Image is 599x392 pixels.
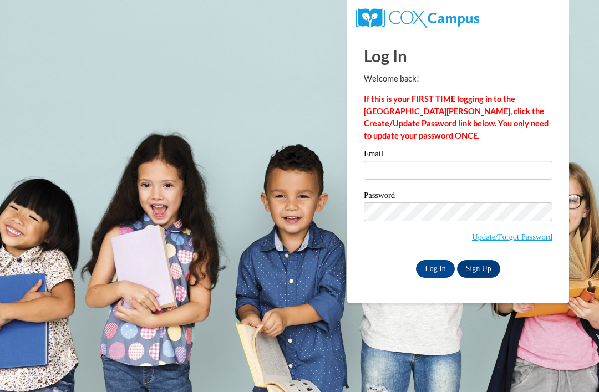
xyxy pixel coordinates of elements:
input: Log In [416,260,455,278]
h1: Log In [364,44,552,67]
a: Sign Up [457,260,500,278]
img: COX Campus [356,8,479,28]
strong: If this is your FIRST TIME logging in to the [GEOGRAPHIC_DATA][PERSON_NAME], click the Create/Upd... [364,94,549,140]
p: Welcome back! [364,73,552,85]
a: COX Campus [356,13,479,22]
label: Password [364,191,552,202]
a: Update/Forgot Password [472,232,552,241]
label: Email [364,150,552,161]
